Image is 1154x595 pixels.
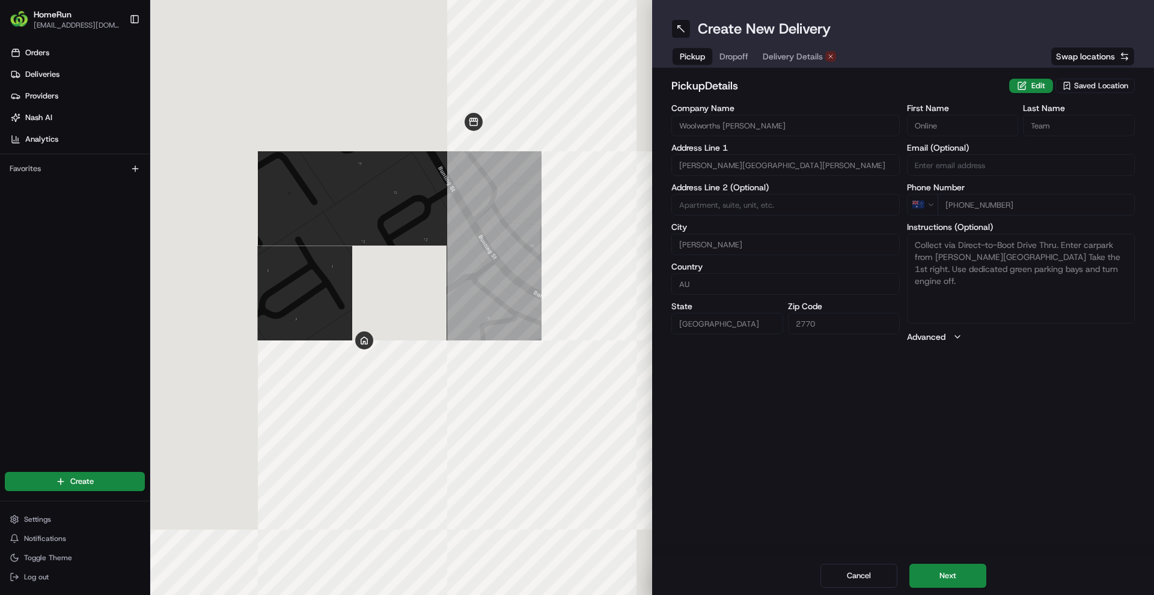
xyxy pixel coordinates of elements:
[24,534,66,543] span: Notifications
[5,43,150,62] a: Orders
[907,154,1135,176] input: Enter email address
[1023,115,1135,136] input: Enter last name
[5,86,150,106] a: Providers
[907,143,1135,152] label: Email (Optional)
[41,115,197,127] div: Start new chat
[698,19,831,38] h1: Create New Delivery
[5,130,150,149] a: Analytics
[97,169,198,191] a: 💻API Documentation
[41,127,152,136] div: We're available if you need us!
[1055,77,1135,94] button: Saved Location
[1009,79,1053,93] button: Edit
[671,262,900,271] label: Country
[938,194,1135,216] input: Enter phone number
[907,331,945,343] label: Advanced
[114,174,193,186] span: API Documentation
[671,104,900,112] label: Company Name
[820,564,897,588] button: Cancel
[671,154,900,176] input: Enter address
[24,553,72,563] span: Toggle Theme
[12,48,219,67] p: Welcome 👋
[907,104,1019,112] label: First Name
[671,234,900,255] input: Enter city
[5,511,145,528] button: Settings
[24,515,51,524] span: Settings
[1023,104,1135,112] label: Last Name
[5,472,145,491] button: Create
[25,112,52,123] span: Nash AI
[907,331,1135,343] button: Advanced
[5,530,145,547] button: Notifications
[70,476,94,487] span: Create
[24,572,49,582] span: Log out
[763,50,823,62] span: Delivery Details
[671,273,900,295] input: Enter country
[34,20,120,30] button: [EMAIL_ADDRESS][DOMAIN_NAME]
[12,175,22,185] div: 📗
[25,134,58,145] span: Analytics
[120,204,145,213] span: Pylon
[671,143,900,152] label: Address Line 1
[719,50,748,62] span: Dropoff
[5,108,150,127] a: Nash AI
[907,223,1135,231] label: Instructions (Optional)
[5,159,145,178] div: Favorites
[25,69,60,80] span: Deliveries
[907,183,1135,192] label: Phone Number
[1074,80,1128,91] span: Saved Location
[5,569,145,585] button: Log out
[24,174,92,186] span: Knowledge Base
[671,194,900,216] input: Apartment, suite, unit, etc.
[204,118,219,133] button: Start new chat
[12,12,36,36] img: Nash
[907,234,1135,324] textarea: Collect via Direct-to-Boot Drive Thru. Enter carpark from [PERSON_NAME][GEOGRAPHIC_DATA] Take the...
[671,183,900,192] label: Address Line 2 (Optional)
[34,8,72,20] button: HomeRun
[788,302,900,310] label: Zip Code
[5,65,150,84] a: Deliveries
[25,91,58,101] span: Providers
[671,313,783,334] input: Enter state
[7,169,97,191] a: 📗Knowledge Base
[31,77,198,90] input: Clear
[671,77,1002,94] h2: pickup Details
[907,115,1019,136] input: Enter first name
[25,47,49,58] span: Orders
[909,564,986,588] button: Next
[788,313,900,334] input: Enter zip code
[5,5,124,34] button: HomeRunHomeRun[EMAIL_ADDRESS][DOMAIN_NAME]
[1056,50,1115,62] span: Swap locations
[12,115,34,136] img: 1736555255976-a54dd68f-1ca7-489b-9aae-adbdc363a1c4
[10,10,29,29] img: HomeRun
[85,203,145,213] a: Powered byPylon
[671,115,900,136] input: Enter company name
[1051,47,1135,66] button: Swap locations
[671,302,783,310] label: State
[671,223,900,231] label: City
[680,50,705,62] span: Pickup
[5,549,145,566] button: Toggle Theme
[102,175,111,185] div: 💻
